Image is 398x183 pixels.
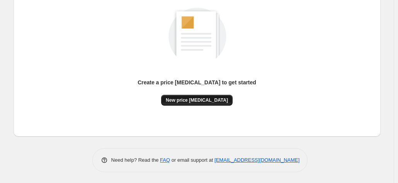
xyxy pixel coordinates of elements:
span: or email support at [170,157,214,163]
span: Need help? Read the [111,157,160,163]
a: [EMAIL_ADDRESS][DOMAIN_NAME] [214,157,299,163]
button: New price [MEDICAL_DATA] [161,95,233,106]
p: Create a price [MEDICAL_DATA] to get started [138,79,256,86]
a: FAQ [160,157,170,163]
span: New price [MEDICAL_DATA] [166,97,228,103]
